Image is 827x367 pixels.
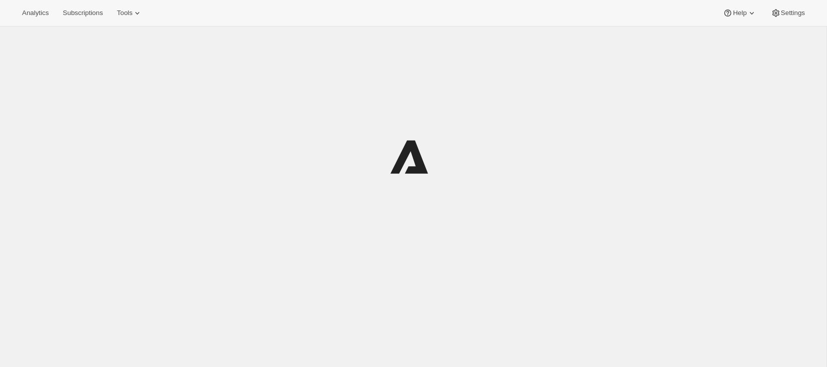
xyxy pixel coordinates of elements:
[57,6,109,20] button: Subscriptions
[733,9,746,17] span: Help
[781,9,805,17] span: Settings
[22,9,49,17] span: Analytics
[16,6,55,20] button: Analytics
[117,9,132,17] span: Tools
[765,6,811,20] button: Settings
[717,6,762,20] button: Help
[111,6,148,20] button: Tools
[63,9,103,17] span: Subscriptions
